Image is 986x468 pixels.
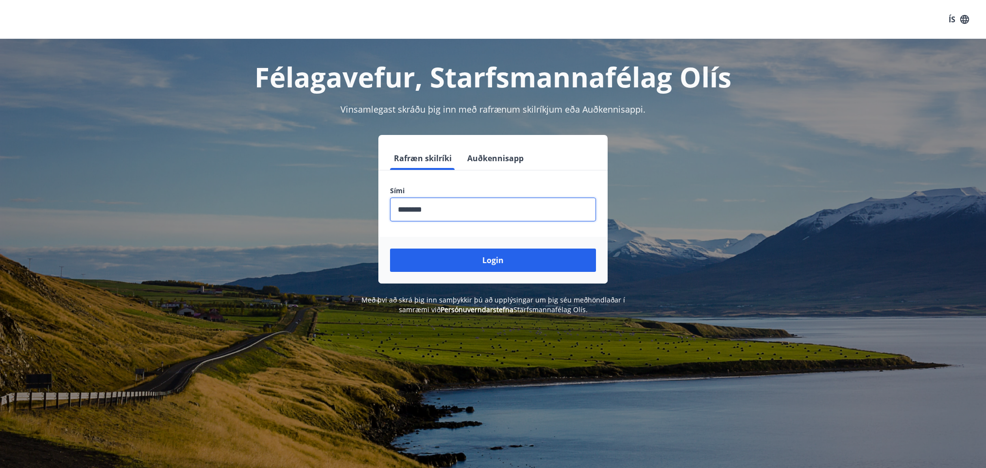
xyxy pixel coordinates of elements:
[390,147,456,170] button: Rafræn skilríki
[441,305,513,314] a: Persónuverndarstefna
[390,249,596,272] button: Login
[340,103,646,115] span: Vinsamlegast skráðu þig inn með rafrænum skilríkjum eða Auðkennisappi.
[361,295,625,314] span: Með því að skrá þig inn samþykkir þú að upplýsingar um þig séu meðhöndlaðar í samræmi við Starfsm...
[155,58,831,95] h1: Félagavefur, Starfsmannafélag Olís
[943,11,974,28] button: ÍS
[390,186,596,196] label: Sími
[463,147,527,170] button: Auðkennisapp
